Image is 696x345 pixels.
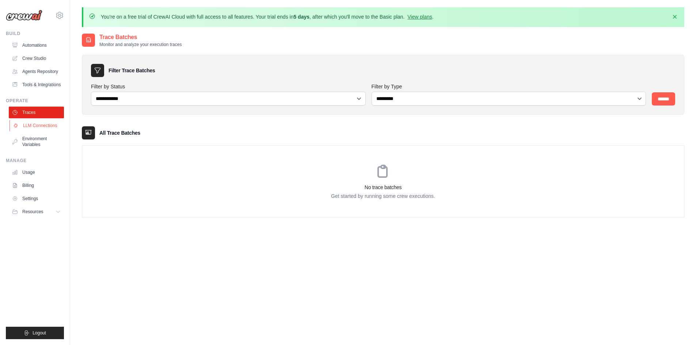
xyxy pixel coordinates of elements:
span: Resources [22,209,43,215]
p: Monitor and analyze your execution traces [99,42,182,47]
div: Operate [6,98,64,104]
a: Settings [9,193,64,204]
label: Filter by Status [91,83,366,90]
label: Filter by Type [372,83,646,90]
h3: All Trace Batches [99,129,140,137]
a: View plans [407,14,432,20]
p: Get started by running some crew executions. [82,192,684,200]
img: Logo [6,10,42,21]
a: Environment Variables [9,133,64,150]
span: Logout [33,330,46,336]
strong: 5 days [293,14,309,20]
h2: Trace Batches [99,33,182,42]
button: Resources [9,206,64,218]
div: Manage [6,158,64,164]
h3: No trace batches [82,184,684,191]
button: Logout [6,327,64,339]
a: Usage [9,166,64,178]
p: You're on a free trial of CrewAI Cloud with full access to all features. Your trial ends in , aft... [101,13,434,20]
h3: Filter Trace Batches [109,67,155,74]
a: Tools & Integrations [9,79,64,91]
a: Automations [9,39,64,51]
a: LLM Connections [9,120,65,131]
a: Agents Repository [9,66,64,77]
a: Billing [9,180,64,191]
div: Build [6,31,64,37]
a: Traces [9,107,64,118]
a: Crew Studio [9,53,64,64]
